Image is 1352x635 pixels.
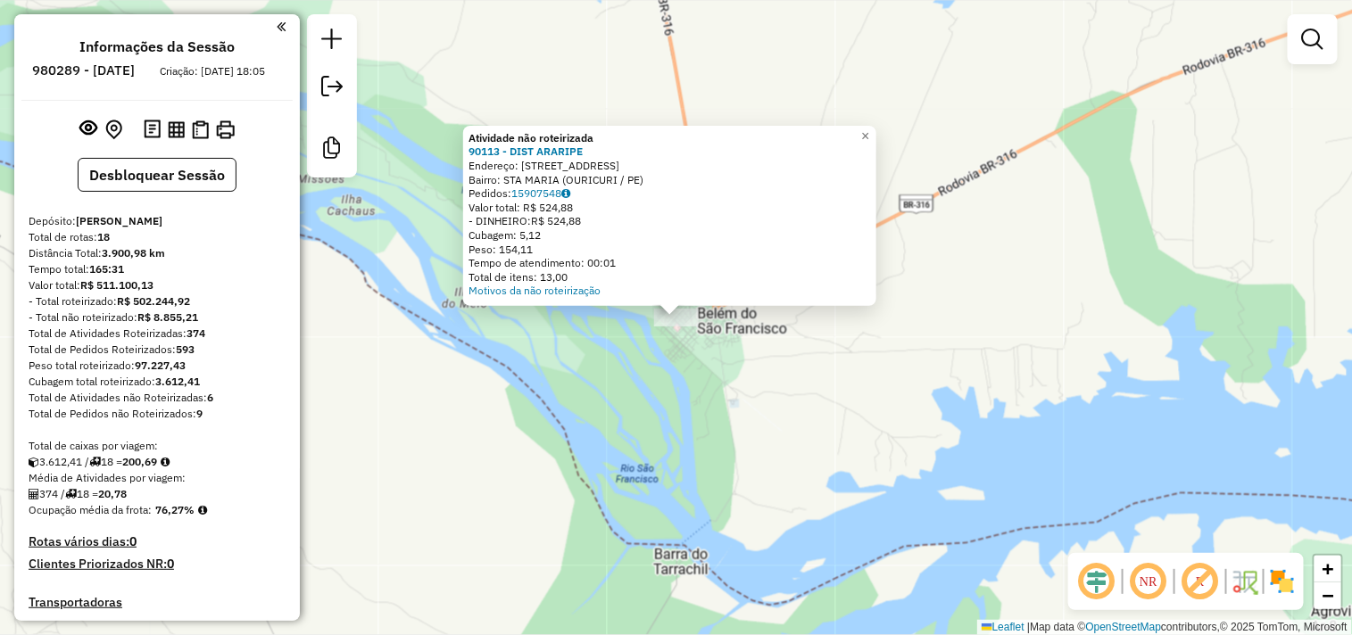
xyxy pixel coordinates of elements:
div: Média de Atividades por viagem: [29,470,286,486]
button: Visualizar Romaneio [188,117,212,143]
div: Total de Pedidos não Roteirizados: [29,406,286,422]
strong: Atividade não roteirizada [469,131,593,144]
strong: R$ 502.244,92 [117,294,190,308]
strong: 18 [97,230,110,243]
a: Leaflet [982,621,1024,633]
h4: Informações da Sessão [79,38,235,55]
a: Zoom out [1315,582,1341,609]
strong: 76,27% [155,503,195,516]
div: Criação: [DATE] 18:05 [153,63,273,79]
a: 15907548 [511,186,570,200]
h4: Transportadoras [29,595,286,610]
div: Peso total roteirizado: [29,358,286,374]
strong: 0 [129,533,137,549]
div: Total de Atividades não Roteirizadas: [29,390,286,406]
strong: R$ 511.100,13 [80,278,153,292]
span: × [861,128,869,144]
strong: 3.612,41 [155,375,200,388]
strong: R$ 8.855,21 [137,310,198,324]
a: Exibir filtros [1295,21,1331,57]
div: Valor total: R$ 524,88 [469,201,871,215]
div: Total de itens: 13,00 [469,270,871,285]
div: Map data © contributors,© 2025 TomTom, Microsoft [977,620,1352,635]
div: Tempo total: [29,261,286,277]
button: Imprimir Rotas [212,117,238,143]
div: Depósito: [29,213,286,229]
strong: 97.227,43 [135,359,186,372]
i: Total de rotas [65,489,77,499]
div: Bairro: STA MARIA (OURICURI / PE) [469,173,871,187]
button: Centralizar mapa no depósito ou ponto de apoio [102,116,126,144]
i: Total de Atividades [29,489,39,499]
div: Pedidos: [469,186,871,201]
strong: 593 [176,342,195,356]
strong: [PERSON_NAME] [76,214,162,227]
button: Exibir sessão original [77,115,102,144]
button: Desbloquear Sessão [78,158,236,192]
div: Total de rotas: [29,229,286,245]
div: - DINHEIRO: [469,214,871,228]
div: Cubagem: 5,12 [469,228,871,243]
h6: 980289 - [DATE] [33,62,136,78]
strong: 20,78 [98,487,127,500]
button: Visualizar relatório de Roteirização [164,117,188,141]
span: Ocultar deslocamento [1075,560,1118,603]
strong: 6 [207,391,213,404]
div: Total de Pedidos Roteirizados: [29,342,286,358]
i: Observações [561,188,570,199]
span: Exibir rótulo [1179,560,1222,603]
span: R$ 524,88 [531,214,581,227]
div: Cubagem total roteirizado: [29,374,286,390]
a: 90113 - DIST ARARIPE [469,144,583,158]
img: Fluxo de ruas [1231,567,1259,596]
div: Total de caixas por viagem: [29,438,286,454]
span: − [1323,584,1334,606]
h4: Rotas vários dias: [29,534,286,549]
div: Total de Atividades Roteirizadas: [29,326,286,342]
strong: 165:31 [89,262,124,276]
a: Criar modelo [314,130,350,170]
span: Ocupação média da frota: [29,503,152,516]
strong: 374 [187,326,205,340]
div: Valor total: [29,277,286,293]
a: Clique aqui para minimizar o painel [277,16,286,37]
span: + [1323,557,1334,580]
div: 374 / 18 = [29,486,286,502]
h4: Clientes Priorizados NR: [29,557,286,572]
div: Endereço: [STREET_ADDRESS] [469,159,871,173]
div: Atividade não roteirizada - DIST ARARIPE [654,309,699,326]
strong: 9 [196,407,203,420]
div: Tempo de atendimento: 00:01 [469,256,871,270]
div: Peso: 154,11 [469,243,871,257]
span: | [1027,621,1030,633]
i: Total de rotas [89,457,101,467]
div: 3.612,41 / 18 = [29,454,286,470]
div: - Total roteirizado: [29,293,286,309]
a: OpenStreetMap [1086,621,1162,633]
a: Nova sessão e pesquisa [314,21,350,62]
button: Logs desbloquear sessão [140,116,164,144]
a: Motivos da não roteirização [469,284,601,297]
div: - Total não roteirizado: [29,309,286,326]
span: Ocultar NR [1127,560,1170,603]
strong: 3.900,98 km [102,246,165,260]
strong: 200,69 [122,455,157,468]
em: Média calculada utilizando a maior ocupação (%Peso ou %Cubagem) de cada rota da sessão. Rotas cro... [198,505,207,515]
i: Cubagem total roteirizado [29,457,39,467]
a: Close popup [855,126,876,147]
img: Exibir/Ocultar setores [1268,567,1297,596]
a: Exportar sessão [314,69,350,109]
div: Distância Total: [29,245,286,261]
i: Meta Caixas/viagem: 1,00 Diferença: 199,69 [161,457,170,467]
strong: 0 [167,556,174,572]
a: Zoom in [1315,556,1341,582]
